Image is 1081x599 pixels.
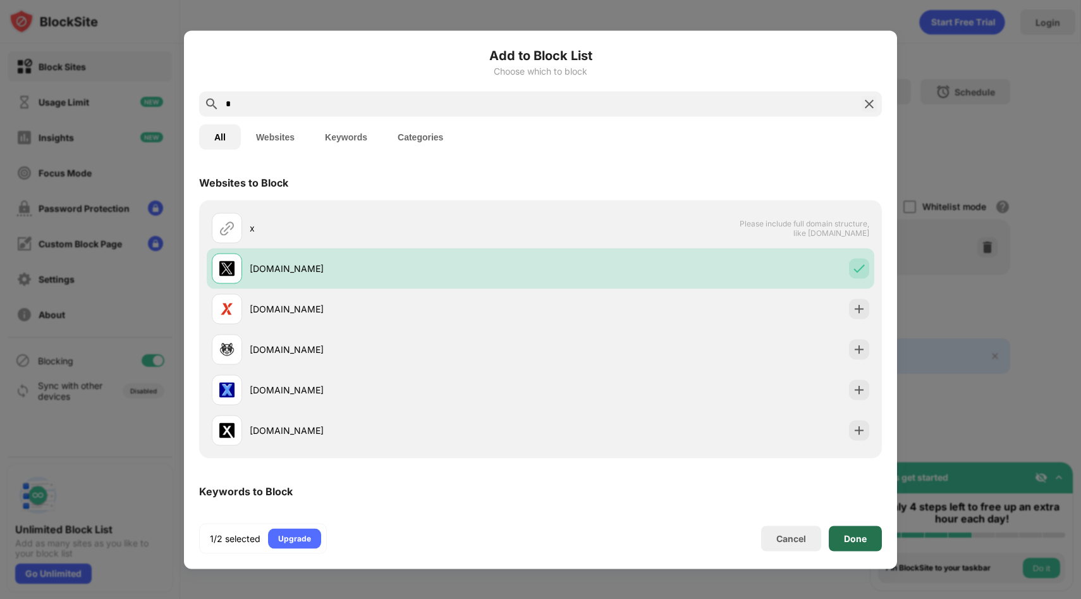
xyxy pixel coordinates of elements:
button: All [199,124,241,149]
div: [DOMAIN_NAME] [250,383,540,397]
div: 1/2 selected [210,532,260,545]
img: favicons [219,342,235,357]
div: Upgrade [278,532,311,545]
button: Keywords [310,124,382,149]
img: url.svg [219,220,235,235]
img: favicons [219,261,235,276]
div: Done [844,533,867,543]
div: Keywords to Block [199,485,293,497]
div: Cancel [776,533,806,544]
img: favicons [219,301,235,316]
img: favicons [219,382,235,397]
h6: Add to Block List [199,46,882,65]
div: [DOMAIN_NAME] [250,302,540,316]
div: Websites to Block [199,176,288,188]
div: [DOMAIN_NAME] [250,343,540,356]
img: search.svg [204,96,219,111]
div: [DOMAIN_NAME] [250,424,540,437]
button: Categories [382,124,458,149]
button: Websites [241,124,310,149]
div: Choose which to block [199,66,882,76]
img: search-close [862,96,877,111]
span: Please include full domain structure, like [DOMAIN_NAME] [739,218,869,237]
div: x [250,221,540,235]
div: [DOMAIN_NAME] [250,262,540,275]
img: favicons [219,423,235,438]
